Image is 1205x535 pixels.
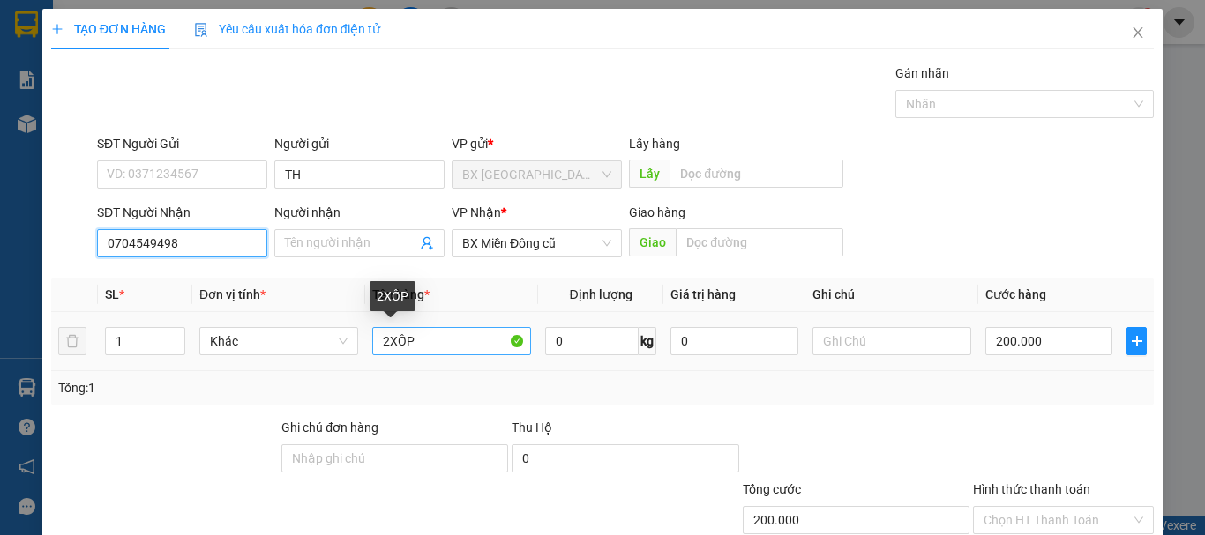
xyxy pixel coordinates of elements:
div: VP gửi [452,134,622,153]
span: BX Quảng Ngãi [462,161,611,188]
span: Tổng cước [743,482,801,496]
input: 0 [670,327,797,355]
input: Ghi Chú [812,327,971,355]
span: SL [105,287,119,301]
button: plus [1126,327,1147,355]
input: Ghi chú đơn hàng [281,444,508,472]
img: icon [194,23,208,37]
span: TẠO ĐƠN HÀNG [51,22,166,36]
div: SĐT Người Gửi [97,134,267,153]
span: Định lượng [569,287,632,301]
span: Cước hàng [985,287,1046,301]
span: plus [1127,334,1146,348]
span: plus [51,23,64,35]
span: VP Nhận [452,205,501,219]
button: Close [1113,9,1163,58]
span: Thu Hộ [512,420,552,435]
span: user-add [420,236,434,250]
div: Người nhận [274,203,445,222]
span: Tên hàng [372,287,430,301]
div: SĐT Người Nhận [97,203,267,222]
span: Lấy hàng [629,137,680,151]
label: Gán nhãn [895,66,949,80]
th: Ghi chú [805,278,978,312]
span: Giá trị hàng [670,287,736,301]
span: Khác [210,328,348,354]
label: Hình thức thanh toán [973,482,1090,496]
span: Yêu cầu xuất hóa đơn điện tử [194,22,380,36]
label: Ghi chú đơn hàng [281,420,378,435]
button: delete [58,327,86,355]
input: Dọc đường [676,228,843,256]
span: Giao [629,228,676,256]
span: close [1131,26,1145,40]
span: Giao hàng [629,205,685,219]
span: BX Miền Đông cũ [462,230,611,256]
span: kg [639,327,656,355]
span: Lấy [629,160,670,188]
div: Tổng: 1 [58,378,467,398]
input: VD: Bàn, Ghế [372,327,531,355]
span: Đơn vị tính [199,287,266,301]
div: Người gửi [274,134,445,153]
div: 2XỐP [370,281,415,311]
input: Dọc đường [670,160,843,188]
